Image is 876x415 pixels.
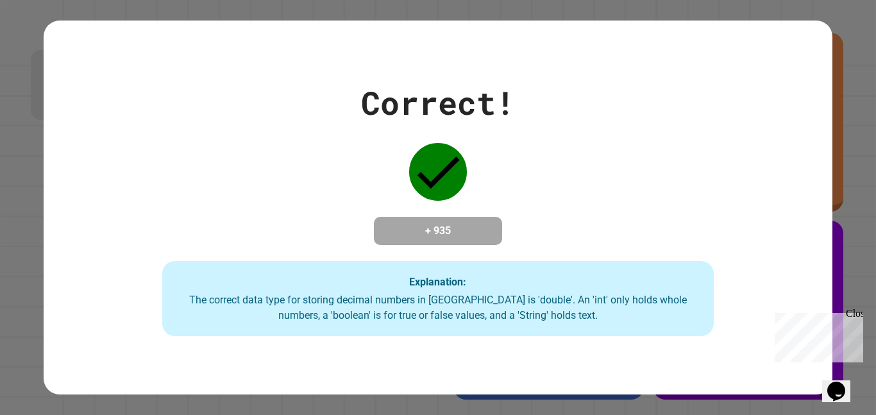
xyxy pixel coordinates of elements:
[361,79,515,127] div: Correct!
[175,292,702,323] div: The correct data type for storing decimal numbers in [GEOGRAPHIC_DATA] is 'double'. An 'int' only...
[387,223,489,239] h4: + 935
[409,275,466,287] strong: Explanation:
[5,5,88,81] div: Chat with us now!Close
[770,308,863,362] iframe: chat widget
[822,364,863,402] iframe: chat widget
